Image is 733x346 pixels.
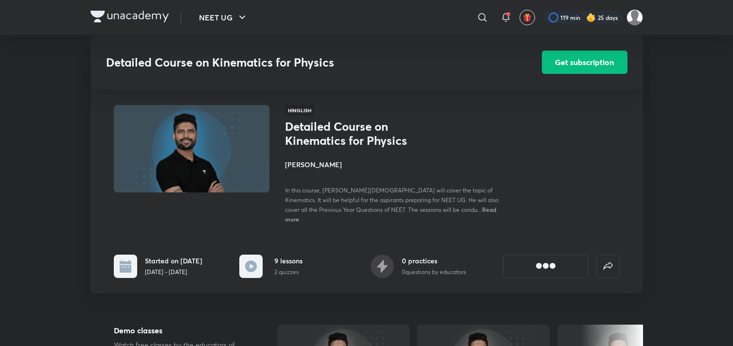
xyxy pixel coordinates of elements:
[145,268,202,277] p: [DATE] - [DATE]
[106,55,487,69] h3: Detailed Course on Kinematics for Physics
[274,256,303,266] h6: 9 lessons
[114,325,246,336] h5: Demo classes
[145,256,202,266] h6: Started on [DATE]
[90,11,169,25] a: Company Logo
[285,206,496,223] span: Read more
[285,120,444,148] h1: Detailed Course on Kinematics for Physics
[586,13,596,22] img: streak
[626,9,643,26] img: Ananya chaudhary
[523,13,532,22] img: avatar
[402,268,466,277] p: 0 questions by educators
[402,256,466,266] h6: 0 practices
[112,104,270,193] img: Thumbnail
[542,51,627,74] button: Get subscription
[519,10,535,25] button: avatar
[285,159,503,170] h4: [PERSON_NAME]
[274,268,303,277] p: 2 quizzes
[90,11,169,22] img: Company Logo
[503,255,589,278] button: [object Object]
[193,8,254,27] button: NEET UG
[285,105,314,116] span: Hinglish
[285,187,499,213] span: In this course, [PERSON_NAME][DEMOGRAPHIC_DATA] will cover the topic of Kinematics. It will be he...
[596,255,620,278] button: false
